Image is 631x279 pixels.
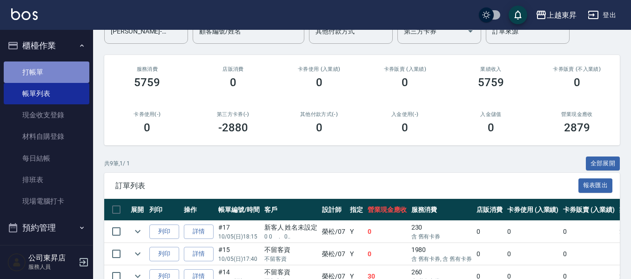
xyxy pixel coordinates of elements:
[4,104,89,126] a: 現金收支登錄
[320,221,348,243] td: 榮松 /07
[287,111,351,117] h2: 其他付款方式(-)
[547,9,577,21] div: 上越東昇
[264,245,318,255] div: 不留客資
[4,148,89,169] a: 每日結帳
[474,243,505,265] td: 0
[545,66,609,72] h2: 卡券販賣 (不入業績)
[28,263,76,271] p: 服務人員
[201,66,265,72] h2: 店販消費
[181,199,216,221] th: 操作
[216,221,262,243] td: #17
[4,34,89,58] button: 櫃檯作業
[509,6,527,24] button: save
[316,121,322,134] h3: 0
[184,225,214,239] a: 詳情
[218,121,248,134] h3: -2880
[149,225,179,239] button: 列印
[373,66,437,72] h2: 卡券販賣 (入業績)
[4,216,89,240] button: 預約管理
[365,221,409,243] td: 0
[505,199,561,221] th: 卡券使用 (入業績)
[373,111,437,117] h2: 入金使用(-)
[131,225,145,238] button: expand row
[218,255,260,263] p: 10/05 (日) 17:40
[561,221,617,243] td: 0
[4,126,89,147] a: 材料自購登錄
[131,247,145,261] button: expand row
[463,24,478,39] button: Open
[230,76,236,89] h3: 0
[411,255,472,263] p: 含 舊有卡券, 含 舊有卡券
[532,6,580,25] button: 上越東昇
[578,178,613,193] button: 報表匯出
[4,240,89,264] button: 報表及分析
[316,76,322,89] h3: 0
[4,191,89,212] a: 現場電腦打卡
[478,76,504,89] h3: 5759
[348,221,365,243] td: Y
[115,111,179,117] h2: 卡券使用(-)
[474,221,505,243] td: 0
[264,232,318,241] p: 0 0 . 0..
[578,181,613,190] a: 報表匯出
[488,121,494,134] h3: 0
[402,76,408,89] h3: 0
[4,169,89,191] a: 排班表
[287,66,351,72] h2: 卡券使用 (入業績)
[474,199,505,221] th: 店販消費
[134,76,160,89] h3: 5759
[11,8,38,20] img: Logo
[104,159,130,168] p: 共 9 筆, 1 / 1
[348,199,365,221] th: 指定
[147,199,181,221] th: 列印
[365,243,409,265] td: 0
[459,66,523,72] h2: 業績收入
[409,221,474,243] td: 230
[561,199,617,221] th: 卡券販賣 (入業績)
[184,247,214,261] a: 詳情
[262,199,320,221] th: 客戶
[584,7,620,24] button: 登出
[264,223,318,232] div: 新客人 姓名未設定
[4,61,89,83] a: 打帳單
[264,255,318,263] p: 不留客資
[264,267,318,277] div: 不留客資
[28,253,76,263] h5: 公司東昇店
[7,253,26,272] img: Person
[402,121,408,134] h3: 0
[411,232,472,241] p: 含 舊有卡券
[564,121,590,134] h3: 2879
[545,111,609,117] h2: 營業現金應收
[216,199,262,221] th: 帳單編號/時間
[409,199,474,221] th: 服務消費
[409,243,474,265] td: 1980
[505,221,561,243] td: 0
[218,232,260,241] p: 10/05 (日) 18:15
[320,243,348,265] td: 榮松 /07
[115,181,578,191] span: 訂單列表
[128,199,147,221] th: 展開
[149,247,179,261] button: 列印
[320,199,348,221] th: 設計師
[365,199,409,221] th: 營業現金應收
[4,83,89,104] a: 帳單列表
[561,243,617,265] td: 0
[459,111,523,117] h2: 入金儲值
[144,121,150,134] h3: 0
[505,243,561,265] td: 0
[574,76,580,89] h3: 0
[201,111,265,117] h2: 第三方卡券(-)
[348,243,365,265] td: Y
[586,157,620,171] button: 全部展開
[115,66,179,72] h3: 服務消費
[216,243,262,265] td: #15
